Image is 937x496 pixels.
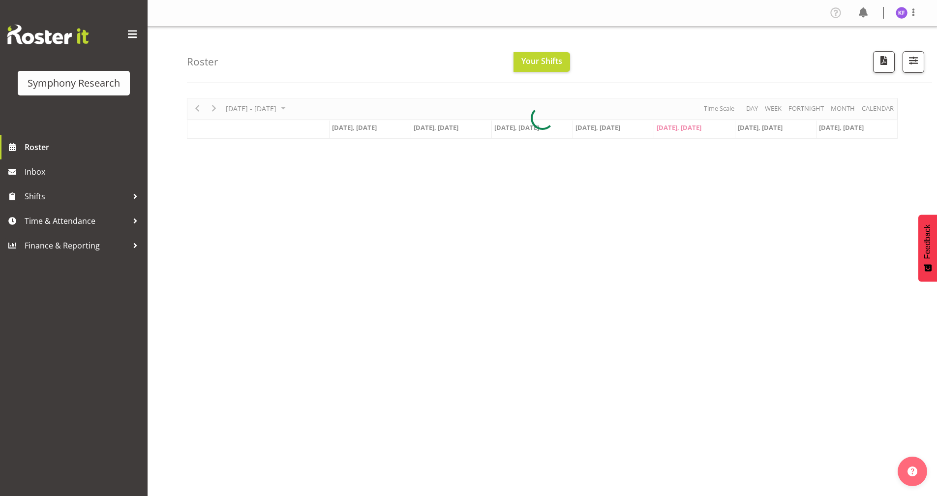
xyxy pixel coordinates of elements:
[25,189,128,204] span: Shifts
[923,224,932,259] span: Feedback
[873,51,895,73] button: Download a PDF of the roster according to the set date range.
[7,25,89,44] img: Rosterit website logo
[896,7,907,19] img: karrierae-frydenlund1891.jpg
[187,56,218,67] h4: Roster
[907,466,917,476] img: help-xxl-2.png
[25,164,143,179] span: Inbox
[28,76,120,91] div: Symphony Research
[918,215,937,281] button: Feedback - Show survey
[521,56,562,66] span: Your Shifts
[25,140,143,155] span: Roster
[25,214,128,228] span: Time & Attendance
[25,238,128,253] span: Finance & Reporting
[903,51,924,73] button: Filter Shifts
[514,52,570,72] button: Your Shifts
